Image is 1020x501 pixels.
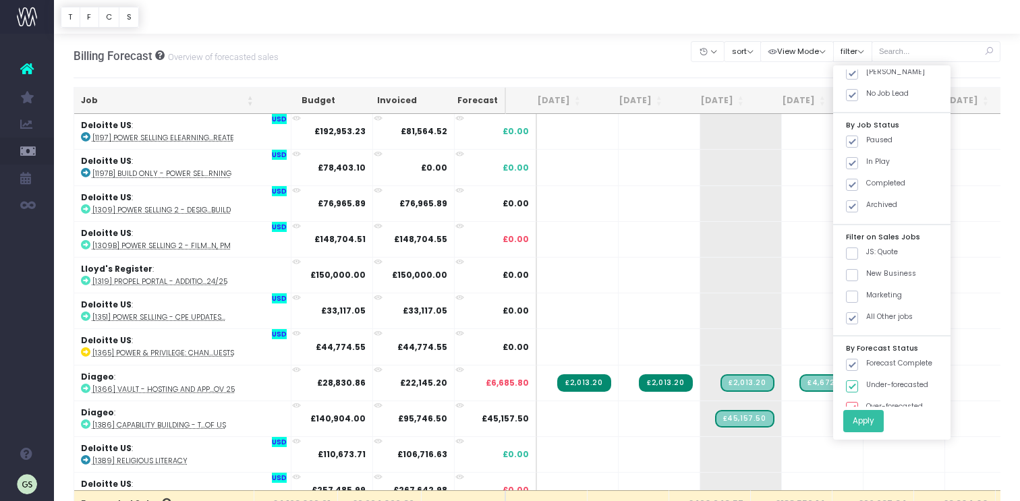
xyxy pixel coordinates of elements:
[81,299,132,310] strong: Deloitte US
[503,269,529,281] span: £0.00
[74,328,291,364] td: :
[81,191,132,203] strong: Deloitte US
[799,374,855,392] span: Streamtime Draft Invoice: [1366] Vault - Hosting and Application Support - Year 4, Nov 24-Nov 25
[846,268,916,279] label: New Business
[400,377,447,388] strong: £22,145.20
[760,41,834,62] button: View Mode
[92,384,235,394] abbr: [1366] Vault - Hosting and Application Support - Year 4, Nov 24-Nov 25
[92,205,231,215] abbr: [1309] Power Selling 2 - Design + Build
[833,41,872,62] button: filter
[74,436,291,472] td: :
[486,377,529,389] span: £6,685.80
[318,448,366,460] strong: £110,673.71
[81,334,132,346] strong: Deloitte US
[310,269,366,281] strong: £150,000.00
[588,88,669,114] th: Sep 25: activate to sort column ascending
[846,156,890,167] label: In Play
[74,257,291,293] td: :
[720,374,774,392] span: Streamtime Draft Invoice: [1366] Vault - Hosting and Application Support - Year 4, Nov 24-Nov 25
[846,358,932,369] label: Forecast Complete
[74,49,152,63] span: Billing Forecast
[724,41,761,62] button: sort
[833,118,951,133] div: By Job Status
[503,341,529,353] span: £0.00
[715,410,774,428] span: Streamtime Draft Invoice: [1386] Capability building for Senior Leaders - the measure of us
[394,233,447,245] strong: £148,704.55
[92,241,231,251] abbr: [1309b] Power Selling 2 - Film, Animation, PM
[92,133,234,143] abbr: [1197] Power Selling Elearning - Create
[846,247,898,258] label: JS: Quote
[80,7,99,28] button: F
[81,155,132,167] strong: Deloitte US
[392,269,447,281] strong: £150,000.00
[318,198,366,209] strong: £76,965.89
[503,233,529,245] span: £0.00
[669,88,751,114] th: Oct 25: activate to sort column ascending
[846,135,893,146] label: Paused
[272,186,287,196] span: USD
[74,88,260,114] th: Job: activate to sort column ascending
[92,420,226,430] abbr: [1386] Capability building - the measure of us
[833,229,951,244] div: Filter on Sales Jobs
[81,119,132,131] strong: Deloitte US
[503,484,529,496] span: £0.00
[81,371,114,382] strong: Diageo
[872,41,1001,62] input: Search...
[74,149,291,185] td: :
[503,305,529,317] span: £0.00
[846,88,909,99] label: No Job Lead
[846,67,925,78] label: [PERSON_NAME]
[61,7,139,28] div: Vertical button group
[260,88,342,114] th: Budget
[833,341,951,356] div: By Forecast Status
[17,474,37,494] img: images/default_profile_image.png
[421,162,447,173] strong: £0.00
[314,125,366,137] strong: £192,953.23
[316,341,366,353] strong: £44,774.55
[424,88,506,114] th: Forecast
[92,456,188,466] abbr: [1389] Religious Literacy
[503,162,529,174] span: £0.00
[751,88,832,114] th: Nov 25: activate to sort column ascending
[272,114,287,124] span: USD
[399,198,447,209] strong: £76,965.89
[312,484,366,496] strong: £257,485.99
[272,473,287,483] span: USD
[81,227,132,239] strong: Deloitte US
[403,305,447,316] strong: £33,117.05
[846,401,923,412] label: Over-forecasted
[318,162,366,173] strong: £78,403.10
[503,125,529,138] span: £0.00
[506,88,588,114] th: Aug 25: activate to sort column ascending
[272,329,287,339] span: USD
[398,413,447,424] strong: £95,746.50
[401,125,447,137] strong: £81,564.52
[74,221,291,257] td: :
[272,222,287,232] span: USD
[81,263,152,274] strong: Lloyd's Register
[846,312,913,322] label: All Other jobs
[314,233,366,245] strong: £148,704.51
[846,178,905,189] label: Completed
[98,7,120,28] button: C
[165,49,279,63] small: Overview of forecasted sales
[482,413,529,425] span: £45,157.50
[342,88,424,114] th: Invoiced
[321,305,366,316] strong: £33,117.05
[74,293,291,328] td: :
[272,150,287,160] span: USD
[272,293,287,303] span: USD
[74,114,291,149] td: :
[317,377,366,388] strong: £28,830.86
[846,200,897,210] label: Archived
[92,312,225,322] abbr: [1351] Power Selling - CPE Updates
[397,448,447,460] strong: £106,716.63
[74,185,291,221] td: :
[92,348,234,358] abbr: [1365] Power & Privilege: change requests
[397,341,447,353] strong: £44,774.55
[61,7,80,28] button: T
[832,88,914,114] th: Dec 25: activate to sort column ascending
[843,410,884,432] button: Apply
[503,448,529,461] span: £0.00
[310,413,366,424] strong: £140,904.00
